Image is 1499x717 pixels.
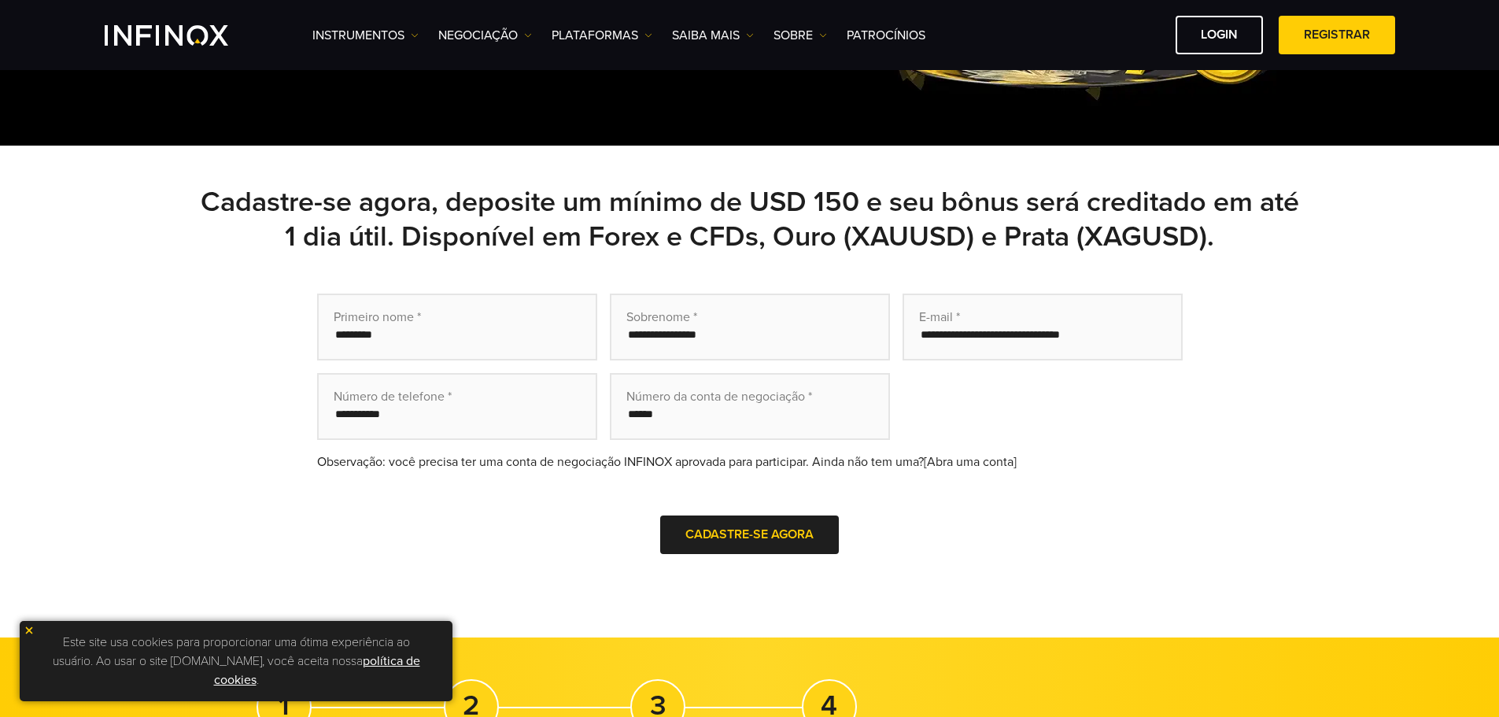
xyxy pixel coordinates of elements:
p: Este site usa cookies para proporcionar uma ótima experiência ao usuário. Ao usar o site [DOMAIN_... [28,629,445,693]
a: Saiba mais [672,26,754,45]
a: [Abra uma conta] [924,454,1017,470]
a: Patrocínios [847,26,925,45]
a: INFINOX Logo [105,25,265,46]
button: Cadastre-se agora [660,516,839,554]
a: PLATAFORMAS [552,26,652,45]
h2: Cadastre-se agora, deposite um mínimo de USD 150 e seu bônus será creditado em até 1 dia útil. Di... [199,185,1301,254]
a: NEGOCIAÇÃO [438,26,532,45]
a: Instrumentos [312,26,419,45]
img: yellow close icon [24,625,35,636]
a: SOBRE [773,26,827,45]
div: Observação: você precisa ter uma conta de negociação INFINOX aprovada para participar. Ainda não ... [317,453,1183,471]
a: Registrar [1279,16,1395,54]
a: Login [1176,16,1263,54]
span: Cadastre-se agora [685,527,814,542]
